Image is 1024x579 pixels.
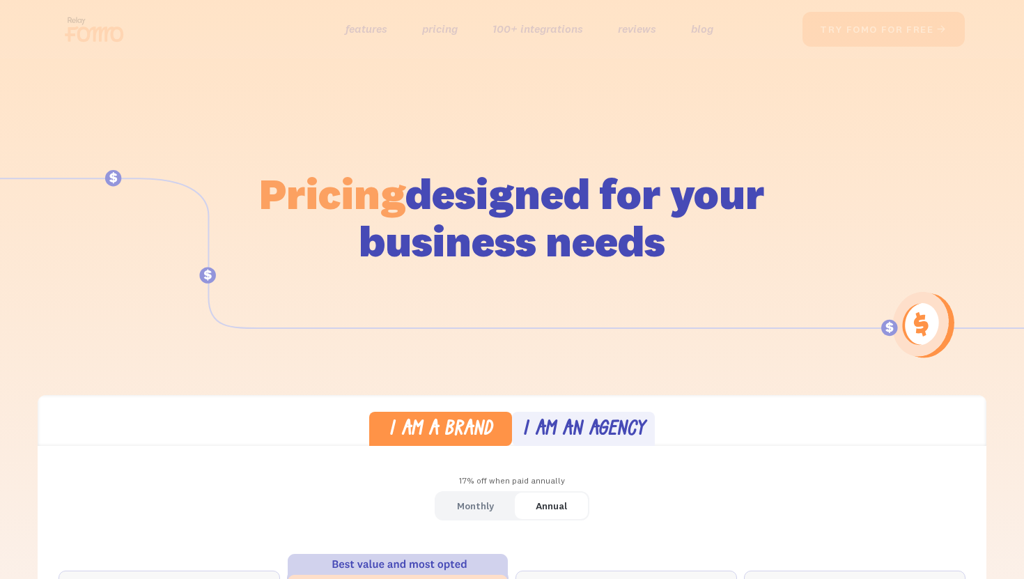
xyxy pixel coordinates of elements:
[457,496,494,516] div: Monthly
[346,19,387,39] a: features
[618,19,656,39] a: reviews
[422,19,458,39] a: pricing
[258,170,766,265] h1: designed for your business needs
[802,12,965,47] a: try fomo for free
[38,471,986,491] div: 17% off when paid annually
[936,23,947,36] span: 
[691,19,713,39] a: blog
[259,167,405,220] span: Pricing
[522,420,645,440] div: I am an agency
[389,420,492,440] div: I am a brand
[492,19,583,39] a: 100+ integrations
[536,496,567,516] div: Annual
